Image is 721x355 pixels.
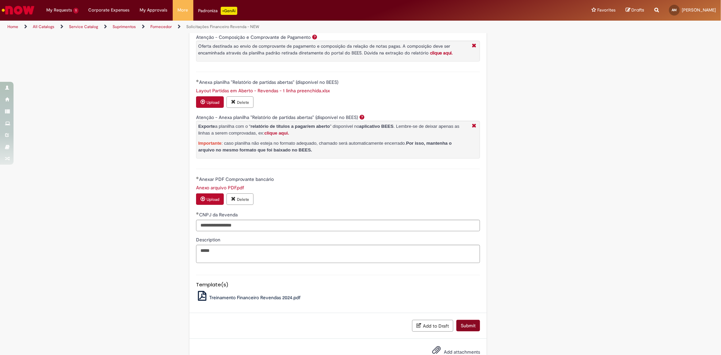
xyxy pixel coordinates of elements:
[209,294,301,301] span: Treinamento Financeiro Revendas 2024.pdf
[196,193,224,205] button: Upload Attachment for Anexar PDF Comprovante bancário Required
[7,24,18,29] a: Home
[199,212,239,218] span: CNPJ da Revenda
[444,349,480,355] span: Add attachments
[196,185,244,191] a: Download Anexo arquivo PDF.pdf
[226,193,254,205] button: Delete Attachment Anexo arquivo PDF.pdf
[140,7,168,14] span: My Approvals
[196,237,222,243] span: Description
[631,7,644,13] span: Drafts
[73,8,78,14] span: 1
[178,7,188,14] span: More
[597,7,616,14] span: Favorites
[672,8,677,12] span: AM
[196,96,224,108] button: Upload Attachment for Anexa planilha "Relatório de partidas abertas" (disponível no BEES) Required
[196,212,199,215] span: Required Filled
[5,21,476,33] ul: Page breadcrumbs
[358,114,366,120] span: Help for Atenção - Anexa planilha "Relatório de partidas abertas" (disponível no BEES)
[198,43,453,56] span: Oferta destinada ao envio de comprovante de pagamento e composição da relação de notas pagas. A c...
[196,176,199,179] span: Required Filled
[198,124,215,129] strong: Exporte
[46,7,72,14] span: My Requests
[412,320,453,332] button: Add to Draft
[470,43,478,50] i: Close More information for question_atencao
[196,220,480,231] input: CNPJ da Revenda
[470,123,478,130] i: Close More information for question_atencao_comprovante_bancario
[69,24,98,29] a: Service Catalog
[626,7,644,14] a: Drafts
[89,7,130,14] span: Corporate Expenses
[226,96,254,108] button: Delete Attachment Layout Partidas em Aberto - Revendas - 1 linha preenchida.xlsx
[113,24,136,29] a: Suprimentos
[456,320,480,331] button: Submit
[199,79,340,85] span: Anexa planilha "Relatório de partidas abertas" (disponível no BEES)
[186,24,259,29] a: Solicitações Financeiro Revenda - NEW
[196,282,480,288] h5: Template(s)
[207,100,219,105] small: Upload
[196,245,480,263] textarea: Description
[1,3,35,17] img: ServiceNow
[682,7,716,13] span: [PERSON_NAME]
[237,100,249,105] small: Delete
[33,24,54,29] a: All Catalogs
[207,197,219,202] small: Upload
[196,114,358,120] label: Atenção - Anexa planilha "Relatório de partidas abertas" (disponível no BEES)
[196,294,301,301] a: Treinamento Financeiro Revendas 2024.pdf
[264,131,289,136] a: clique aqui.
[237,197,249,202] small: Delete
[311,34,319,40] span: Help for Atenção - Composição e Comprovante de Pagamento
[250,124,330,129] strong: relatório de títulos a pagar/em aberto
[198,141,452,152] span: : caso planilha não esteja no formato adequado, chamado será automaticamente encerrado.
[198,7,237,15] div: Padroniza
[199,176,275,182] span: Anexar PDF Comprovante bancário
[221,7,237,15] p: +GenAi
[150,24,172,29] a: Fornecedor
[359,124,393,129] strong: aplicativo BEES
[430,50,453,56] a: clique aqui.
[196,79,199,82] span: Required Filled
[196,88,330,94] a: Download Layout Partidas em Aberto - Revendas - 1 linha preenchida.xlsx
[198,124,459,136] span: a planilha com o “ ” disponível no . Lembre-se de deixar apenas as linhas a serem comprovadas, ex:
[196,34,311,40] label: Atenção - Composição e Comprovante de Pagamento
[198,141,221,146] span: Importante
